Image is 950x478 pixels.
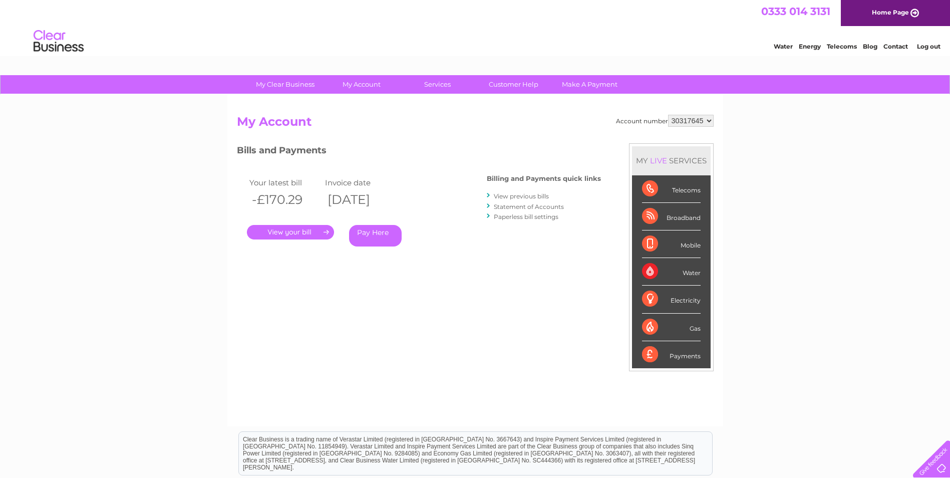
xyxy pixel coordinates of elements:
[642,230,701,258] div: Mobile
[247,225,334,240] a: .
[320,75,403,94] a: My Account
[642,175,701,203] div: Telecoms
[616,115,714,127] div: Account number
[237,115,714,134] h2: My Account
[33,26,84,57] img: logo.png
[494,213,558,220] a: Paperless bill settings
[239,6,712,49] div: Clear Business is a trading name of Verastar Limited (registered in [GEOGRAPHIC_DATA] No. 3667643...
[494,203,564,210] a: Statement of Accounts
[632,146,711,175] div: MY SERVICES
[642,341,701,368] div: Payments
[883,43,908,50] a: Contact
[917,43,940,50] a: Log out
[642,258,701,286] div: Water
[761,5,830,18] a: 0333 014 3131
[827,43,857,50] a: Telecoms
[487,175,601,182] h4: Billing and Payments quick links
[323,176,398,189] td: Invoice date
[774,43,793,50] a: Water
[349,225,402,247] a: Pay Here
[244,75,327,94] a: My Clear Business
[472,75,555,94] a: Customer Help
[247,176,323,189] td: Your latest bill
[642,286,701,313] div: Electricity
[642,203,701,230] div: Broadband
[237,143,601,161] h3: Bills and Payments
[247,189,323,210] th: -£170.29
[548,75,631,94] a: Make A Payment
[494,192,549,200] a: View previous bills
[323,189,398,210] th: [DATE]
[799,43,821,50] a: Energy
[642,314,701,341] div: Gas
[648,156,669,165] div: LIVE
[863,43,877,50] a: Blog
[396,75,479,94] a: Services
